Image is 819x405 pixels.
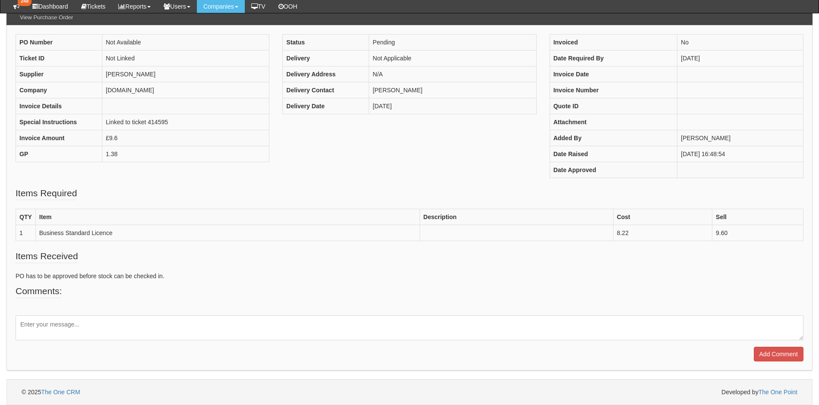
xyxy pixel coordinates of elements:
a: The One Point [759,389,797,396]
th: Invoice Details [16,98,102,114]
td: Not Applicable [369,50,536,66]
th: Status [283,35,369,50]
th: Invoice Amount [16,130,102,146]
th: Delivery [283,50,369,66]
legend: Items Received [16,250,78,263]
th: Invoice Number [550,82,677,98]
td: [DATE] [369,98,536,114]
input: Add Comment [754,347,803,361]
td: N/A [369,66,536,82]
th: Delivery Date [283,98,369,114]
th: Ticket ID [16,50,102,66]
td: [DATE] 16:48:54 [677,146,803,162]
th: Date Required By [550,50,677,66]
td: [PERSON_NAME] [102,66,269,82]
td: Business Standard Licence [35,225,420,241]
td: [PERSON_NAME] [369,82,536,98]
a: The One CRM [41,389,80,396]
th: Item [35,209,420,225]
p: PO has to be approved before stock can be checked in. [16,272,803,280]
td: Linked to ticket 414595 [102,114,269,130]
td: [DOMAIN_NAME] [102,82,269,98]
td: [PERSON_NAME] [677,130,803,146]
th: GP [16,146,102,162]
span: © 2025 [22,389,80,396]
th: Sell [712,209,803,225]
td: 1 [16,225,36,241]
th: Date Approved [550,162,677,178]
legend: Comments: [16,285,62,298]
th: Date Raised [550,146,677,162]
h3: View Purchase Order [16,10,77,25]
td: 1.38 [102,146,269,162]
th: PO Number [16,35,102,50]
td: Not Linked [102,50,269,66]
td: [DATE] [677,50,803,66]
span: Developed by [721,388,797,396]
th: Delivery Address [283,66,369,82]
th: Invoice Date [550,66,677,82]
th: Attachment [550,114,677,130]
td: £9.6 [102,130,269,146]
th: Invoiced [550,35,677,50]
th: Supplier [16,66,102,82]
td: Pending [369,35,536,50]
th: Cost [613,209,712,225]
th: Quote ID [550,98,677,114]
td: 9.60 [712,225,803,241]
td: Not Available [102,35,269,50]
th: QTY [16,209,36,225]
th: Special Instructions [16,114,102,130]
th: Added By [550,130,677,146]
th: Company [16,82,102,98]
th: Delivery Contact [283,82,369,98]
th: Description [420,209,613,225]
td: No [677,35,803,50]
legend: Items Required [16,187,77,200]
td: 8.22 [613,225,712,241]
